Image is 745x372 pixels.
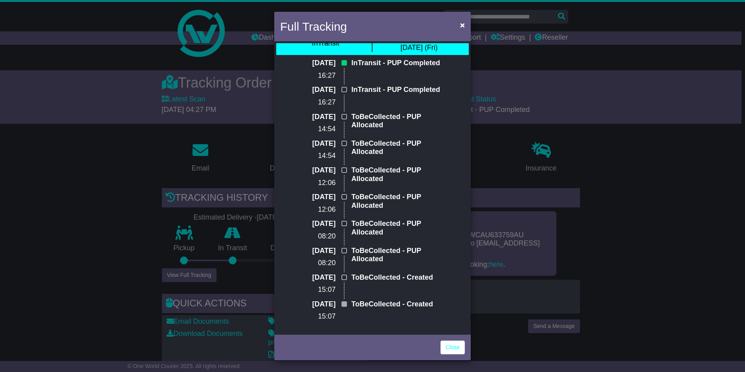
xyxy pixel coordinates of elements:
div: [DATE] (Fri) [389,35,450,52]
p: 14:54 [301,152,336,160]
p: 16:27 [301,71,336,80]
p: ToBeCollected - PUP Allocated [351,139,444,156]
p: 14:54 [301,125,336,134]
p: ToBeCollected - Created [351,273,444,282]
p: 15:07 [301,286,336,294]
p: [DATE] [301,247,336,255]
p: InTransit - PUP Completed [351,86,444,94]
p: ToBeCollected - PUP Allocated [351,113,444,130]
p: ToBeCollected - PUP Allocated [351,193,444,210]
p: ToBeCollected - PUP Allocated [351,247,444,264]
p: [DATE] [301,273,336,282]
p: ToBeCollected - Created [351,300,444,309]
p: 08:20 [301,232,336,241]
p: [DATE] [301,59,336,68]
p: InTransit - PUP Completed [351,59,444,68]
p: ToBeCollected - PUP Allocated [351,166,444,183]
p: [DATE] [301,86,336,94]
p: 12:06 [301,179,336,187]
p: 12:06 [301,205,336,214]
div: InTransit [312,39,339,48]
p: 16:27 [301,98,336,107]
p: [DATE] [301,193,336,202]
p: 15:07 [301,312,336,321]
h4: Full Tracking [280,18,347,35]
button: Close [456,17,469,33]
a: Close [440,341,465,354]
p: [DATE] [301,113,336,121]
p: [DATE] [301,220,336,228]
p: [DATE] [301,166,336,175]
p: 08:20 [301,259,336,268]
p: ToBeCollected - PUP Allocated [351,220,444,236]
p: [DATE] [301,300,336,309]
span: × [460,20,465,29]
p: [DATE] [301,139,336,148]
